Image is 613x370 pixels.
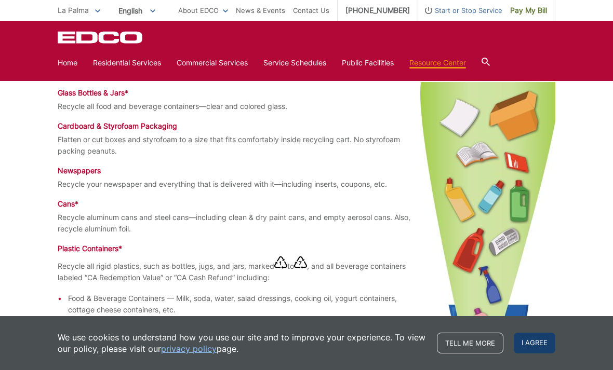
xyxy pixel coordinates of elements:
a: Commercial Services [177,57,248,68]
li: Food & Beverage Containers — Milk, soda, water, salad dressings, cooking oil, yogurt containers, ... [68,293,555,316]
a: privacy policy [161,343,217,354]
span: English [111,2,163,19]
a: EDCD logo. Return to the homepage. [58,31,144,44]
a: Service Schedules [263,57,326,68]
span: Pay My Bill [510,5,547,16]
a: Tell me more [437,333,503,353]
h4: Plastic Containers* [58,244,555,253]
p: Recycle all rigid plastics, such as bottles, jugs, and jars, marked to , and all beverage contain... [58,256,555,283]
a: Home [58,57,77,68]
a: Residential Services [93,57,161,68]
h4: Cans* [58,199,555,209]
a: About EDCO [178,5,228,16]
h4: Glass Bottles & Jars* [58,88,555,98]
img: Recycling 1 symbol [274,256,287,269]
span: La Palma [58,6,89,15]
a: News & Events [236,5,285,16]
a: Public Facilities [342,57,394,68]
img: Recycling 7 symbol [294,256,307,269]
h4: Cardboard & Styrofoam Packaging [58,121,555,131]
p: Recycle your newspaper and everything that is delivered with it—including inserts, coupons, etc. [58,179,555,190]
a: Contact Us [293,5,329,16]
p: We use cookies to understand how you use our site and to improve your experience. To view our pol... [58,332,427,354]
p: Flatten or cut boxes and styrofoam to a size that fits comfortably inside recycling cart. No styr... [58,134,555,157]
p: Recycle aluminum cans and steel cans—including clean & dry paint cans, and empty aerosol cans. Al... [58,212,555,235]
a: Resource Center [409,57,466,68]
h4: Newspapers [58,166,555,175]
p: Recycle all food and beverage containers—clear and colored glass. [58,101,555,112]
span: I agree [514,333,555,353]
